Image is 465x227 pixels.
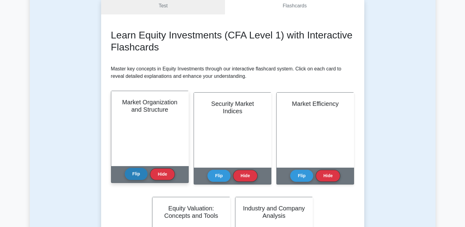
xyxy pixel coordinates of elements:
button: Hide [150,168,175,180]
h2: Market Efficiency [284,100,346,107]
h2: Security Market Indices [201,100,264,115]
button: Flip [125,168,148,180]
h2: Industry and Company Analysis [243,205,305,219]
button: Flip [207,170,231,182]
p: Master key concepts in Equity Investments through our interactive flashcard system. Click on each... [111,65,354,80]
button: Hide [233,170,258,182]
button: Flip [290,170,313,182]
h2: Learn Equity Investments (CFA Level 1) with Interactive Flashcards [111,29,354,53]
button: Hide [316,170,340,182]
h2: Market Organization and Structure [119,98,181,113]
h2: Equity Valuation: Concepts and Tools [160,205,222,219]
